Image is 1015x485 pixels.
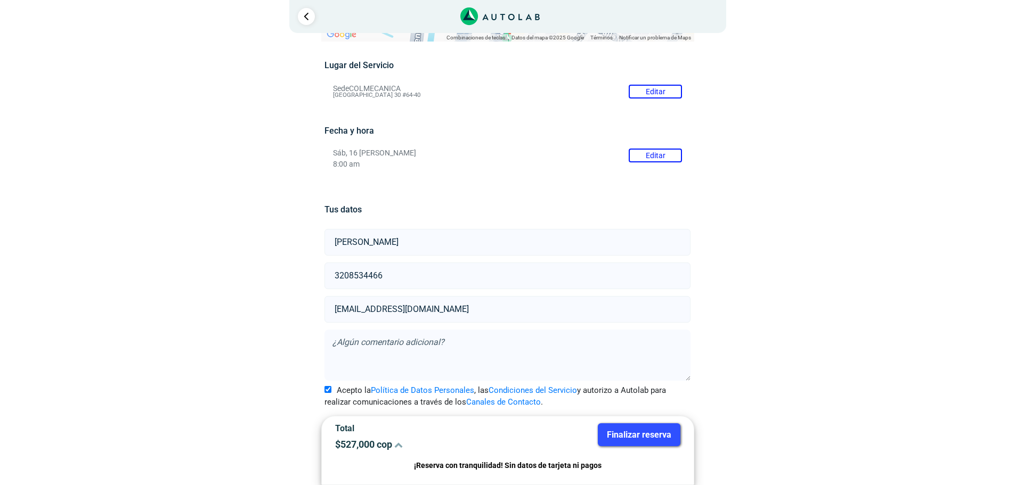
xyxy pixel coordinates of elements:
button: Combinaciones de teclas [446,34,505,42]
p: 8:00 am [333,160,682,169]
a: Condiciones del Servicio [489,385,577,395]
a: Términos [590,35,613,40]
h5: Tus datos [324,204,691,215]
input: Correo electrónico [324,296,691,323]
a: Notificar un problema de Maps [619,35,691,40]
label: Acepto la , las y autorizo a Autolab para realizar comunicaciones a través de los . [324,384,691,408]
h5: Fecha y hora [324,126,691,136]
a: Política de Datos Personales [371,385,474,395]
a: Link al sitio de autolab [460,11,540,21]
a: Canales de Contacto [466,397,541,407]
p: ¡Reserva con tranquilidad! Sin datos de tarjeta ni pagos [335,459,680,472]
p: Total [335,423,500,433]
a: Abre esta zona en Google Maps (se abre en una nueva ventana) [324,28,359,42]
input: Nombre y apellido [324,229,691,256]
p: Sáb, 16 [PERSON_NAME] [333,149,682,158]
a: Ir al paso anterior [298,8,315,25]
span: Datos del mapa ©2025 Google [511,35,584,40]
p: $ 527,000 cop [335,439,500,450]
img: Google [324,28,359,42]
button: Editar [629,149,682,162]
input: Celular [324,262,691,289]
button: Finalizar reserva [598,423,680,446]
h5: Lugar del Servicio [324,60,691,70]
input: Acepto laPolítica de Datos Personales, lasCondiciones del Servicioy autorizo a Autolab para reali... [324,386,331,393]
